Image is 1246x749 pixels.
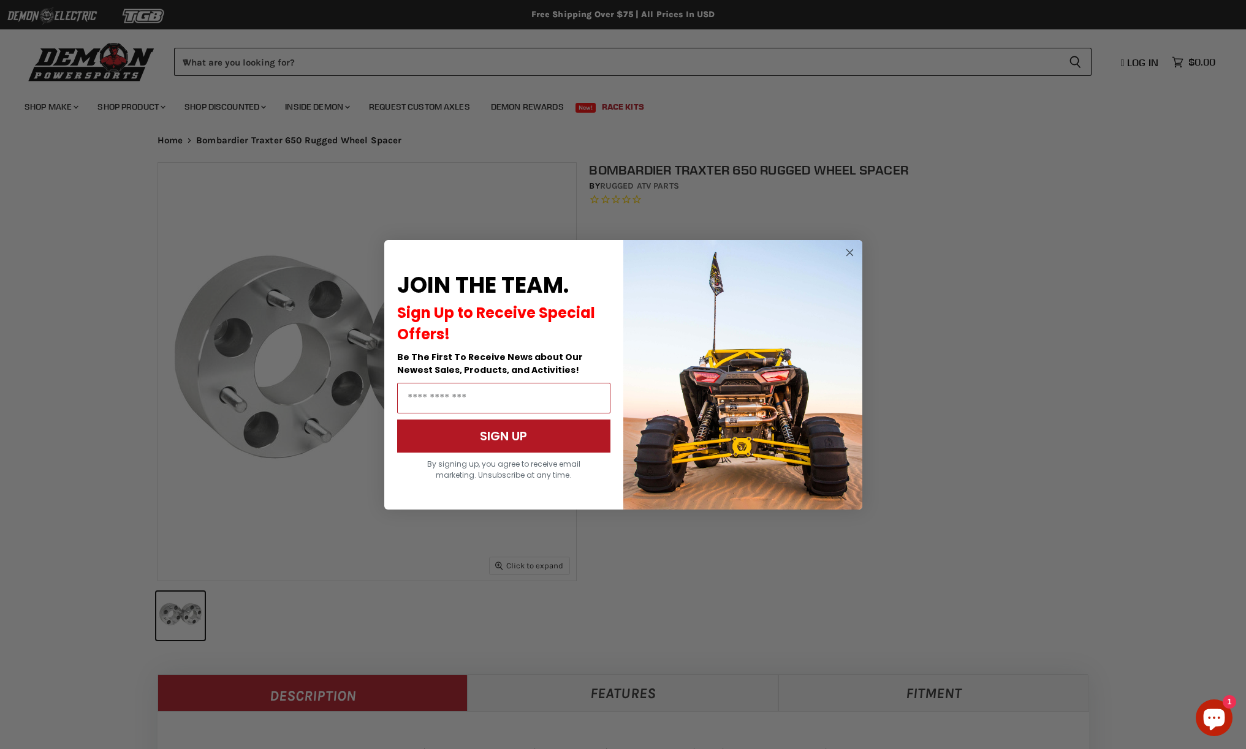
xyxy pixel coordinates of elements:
span: Be The First To Receive News about Our Newest Sales, Products, and Activities! [397,351,583,376]
button: Close dialog [842,245,857,260]
span: JOIN THE TEAM. [397,269,569,301]
input: Email Address [397,383,610,413]
button: SIGN UP [397,420,610,453]
inbox-online-store-chat: Shopify online store chat [1192,699,1236,739]
span: Sign Up to Receive Special Offers! [397,303,595,344]
img: a9095488-b6e7-41ba-879d-588abfab540b.jpeg [623,240,862,510]
span: By signing up, you agree to receive email marketing. Unsubscribe at any time. [427,459,580,480]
